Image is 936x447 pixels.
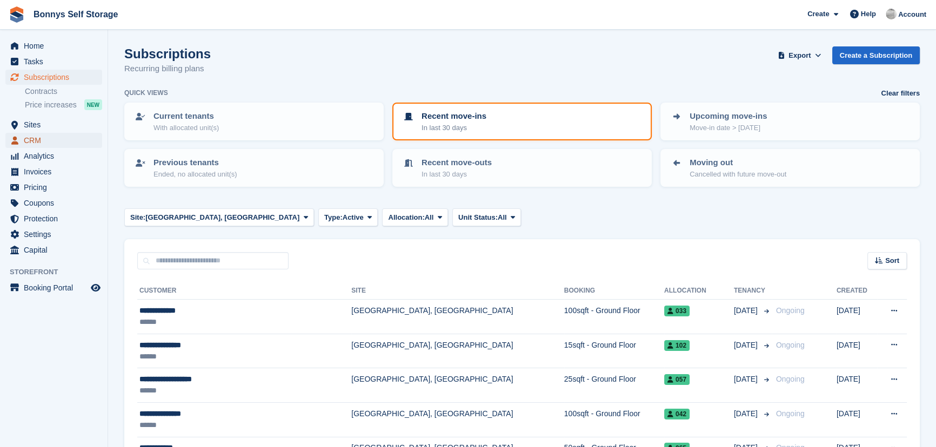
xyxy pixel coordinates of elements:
span: 102 [664,340,690,351]
span: 042 [664,409,690,419]
span: [DATE] [734,374,760,385]
p: Move-in date > [DATE] [690,123,767,133]
span: Account [898,9,926,20]
span: Coupons [24,195,89,211]
span: Capital [24,242,89,258]
p: Ended, no allocated unit(s) [153,169,237,180]
th: Allocation [664,282,734,300]
img: James Bonny [886,9,897,19]
span: Ongoing [776,341,805,349]
span: Sort [885,255,899,266]
span: [GEOGRAPHIC_DATA], [GEOGRAPHIC_DATA] [145,212,299,223]
span: Storefront [10,267,108,277]
p: With allocated unit(s) [153,123,219,133]
td: 15sqft - Ground Floor [564,334,664,368]
td: [GEOGRAPHIC_DATA], [GEOGRAPHIC_DATA] [351,334,564,368]
p: Upcoming move-ins [690,110,767,123]
span: Settings [24,227,89,242]
a: menu [5,133,102,148]
span: Unit Status: [458,212,498,223]
td: [DATE] [837,402,877,437]
span: All [498,212,507,223]
td: [GEOGRAPHIC_DATA], [GEOGRAPHIC_DATA] [351,300,564,334]
a: Upcoming move-ins Move-in date > [DATE] [661,104,919,139]
a: menu [5,280,102,295]
h6: Quick views [124,88,168,98]
a: Clear filters [881,88,920,99]
a: menu [5,211,102,226]
p: In last 30 days [422,123,486,133]
th: Site [351,282,564,300]
a: Current tenants With allocated unit(s) [125,104,383,139]
p: Previous tenants [153,157,237,169]
a: menu [5,242,102,258]
td: 100sqft - Ground Floor [564,402,664,437]
button: Allocation: All [382,208,448,226]
span: Sites [24,117,89,132]
span: 033 [664,306,690,316]
span: Invoices [24,164,89,179]
p: Moving out [690,157,786,169]
th: Booking [564,282,664,300]
a: menu [5,54,102,69]
a: menu [5,38,102,53]
td: 100sqft - Ground Floor [564,300,664,334]
a: menu [5,164,102,179]
button: Export [776,46,824,64]
h1: Subscriptions [124,46,211,61]
td: [DATE] [837,300,877,334]
span: [DATE] [734,305,760,316]
p: Current tenants [153,110,219,123]
p: Recurring billing plans [124,63,211,75]
a: Contracts [25,86,102,97]
span: [DATE] [734,340,760,351]
a: Create a Subscription [832,46,920,64]
td: [GEOGRAPHIC_DATA], [GEOGRAPHIC_DATA] [351,368,564,403]
a: menu [5,180,102,195]
a: Recent move-outs In last 30 days [393,150,651,186]
a: Recent move-ins In last 30 days [393,104,651,139]
a: Price increases NEW [25,99,102,111]
p: Recent move-ins [422,110,486,123]
div: NEW [84,99,102,110]
button: Site: [GEOGRAPHIC_DATA], [GEOGRAPHIC_DATA] [124,208,314,226]
p: In last 30 days [422,169,492,180]
span: 057 [664,374,690,385]
td: [GEOGRAPHIC_DATA], [GEOGRAPHIC_DATA] [351,402,564,437]
span: Price increases [25,100,77,110]
span: All [425,212,434,223]
th: Created [837,282,877,300]
span: Ongoing [776,375,805,383]
a: Bonnys Self Storage [29,5,122,23]
span: Active [343,212,364,223]
span: Ongoing [776,306,805,315]
a: menu [5,227,102,242]
span: Protection [24,211,89,226]
button: Unit Status: All [452,208,521,226]
td: 25sqft - Ground Floor [564,368,664,403]
p: Recent move-outs [422,157,492,169]
td: [DATE] [837,368,877,403]
span: Help [861,9,876,19]
th: Tenancy [734,282,772,300]
a: Previous tenants Ended, no allocated unit(s) [125,150,383,186]
a: menu [5,70,102,85]
span: Tasks [24,54,89,69]
span: Subscriptions [24,70,89,85]
a: Moving out Cancelled with future move-out [661,150,919,186]
span: [DATE] [734,408,760,419]
span: CRM [24,133,89,148]
td: [DATE] [837,334,877,368]
img: stora-icon-8386f47178a22dfd0bd8f6a31ec36ba5ce8667c1dd55bd0f319d3a0aa187defe.svg [9,6,25,23]
a: menu [5,148,102,164]
span: Analytics [24,148,89,164]
span: Allocation: [388,212,424,223]
button: Type: Active [318,208,378,226]
span: Type: [324,212,343,223]
span: Home [24,38,89,53]
a: menu [5,117,102,132]
span: Create [807,9,829,19]
span: Booking Portal [24,280,89,295]
p: Cancelled with future move-out [690,169,786,180]
a: Preview store [89,281,102,294]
